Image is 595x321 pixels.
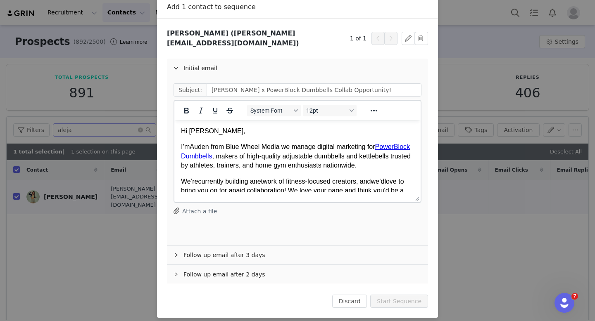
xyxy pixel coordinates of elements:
[7,58,24,65] span: We’re
[223,105,237,116] button: Strikethrough
[79,58,182,65] span: network of fitness-focused creators
[174,66,178,71] i: icon: right
[7,7,71,14] span: Hi [PERSON_NAME],
[303,105,357,116] button: Font sizes
[24,58,79,65] span: currently building a
[179,105,193,116] button: Bold
[571,293,578,300] span: 7
[7,7,240,251] body: Rich Text Area. Press ALT-0 for help.
[370,295,428,308] button: Start Sequence
[174,253,178,257] i: icon: right
[167,265,428,284] div: icon: rightFollow up email after 2 days
[7,23,15,30] span: I’m
[7,23,236,39] a: PowerBlock Dumbbells
[555,293,574,313] iframe: Intercom live chat
[167,245,428,264] div: icon: rightFollow up email after 3 days
[306,107,347,114] span: 12pt
[182,58,197,65] span: , and
[7,67,229,83] span: paid collaboration! We love your page and think you'd be a really great fit.
[167,28,350,48] h3: [PERSON_NAME] ([PERSON_NAME][EMAIL_ADDRESS][DOMAIN_NAME])
[250,107,291,114] span: System Font
[350,32,397,45] div: 1 of 1
[247,105,301,116] button: Fonts
[208,105,222,116] button: Underline
[207,83,421,97] input: Add a subject line
[15,23,200,30] span: Auden from Blue Wheel Media we manage digital marketing for
[367,105,381,116] button: Reveal or hide additional toolbar items
[7,58,230,74] span: love to bring you on for a
[412,192,421,202] div: Press the Up and Down arrow keys to resize the editor.
[167,2,428,12] div: Add 1 contact to sequence
[174,83,207,97] span: Subject:
[7,33,236,49] span: , makers of high-quality adjustable dumbbells and kettlebells trusted by athletes, trainers, and ...
[194,105,208,116] button: Italic
[174,272,178,277] i: icon: right
[167,59,428,78] div: icon: rightInitial email
[332,295,367,308] button: Discard
[174,120,421,192] iframe: Rich Text Area
[197,58,210,65] span: we’d
[174,206,217,216] button: Attach a file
